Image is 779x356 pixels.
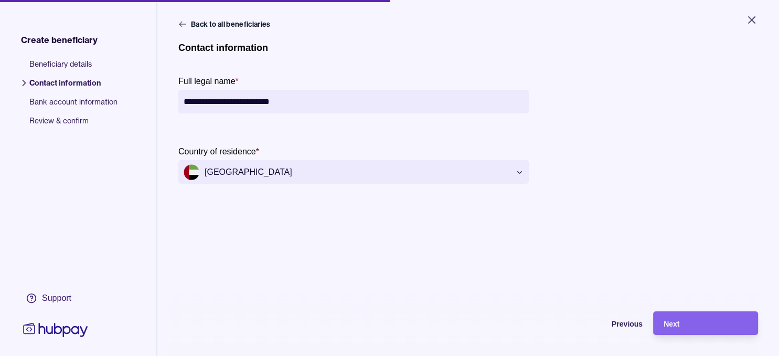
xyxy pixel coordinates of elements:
span: Bank account information [29,97,118,116]
input: Full legal name [184,90,524,113]
button: Next [653,311,758,335]
label: Country of residence [178,145,259,158]
span: Beneficiary details [29,59,118,78]
span: Create beneficiary [21,34,98,46]
button: Back to all beneficiaries [178,19,273,29]
span: Review & confirm [29,116,118,134]
span: Next [664,320,679,328]
p: Country of residence [178,147,256,156]
button: Close [733,8,771,32]
span: Contact information [29,78,118,97]
button: Previous [538,311,643,335]
p: Full legal name [178,77,236,86]
span: Previous [612,320,643,328]
h1: Contact information [178,42,268,54]
a: Support [21,287,90,309]
label: Full legal name [178,75,239,87]
div: Support [42,292,71,304]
